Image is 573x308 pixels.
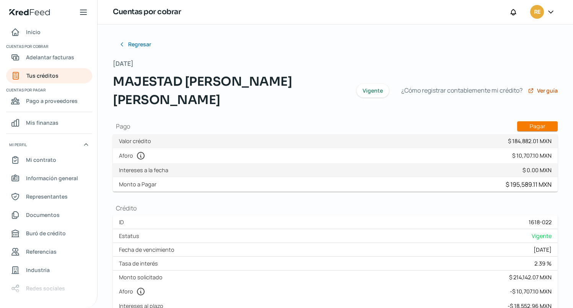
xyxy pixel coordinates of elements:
span: Mi perfil [9,141,27,148]
span: Información general [26,173,78,183]
div: $ 195,589.11 MXN [506,180,552,189]
span: Industria [26,265,50,275]
button: Pagar [517,121,558,131]
div: 2.39 % [534,260,552,267]
span: Vigente [363,88,383,93]
span: Redes sociales [26,284,65,293]
a: Ver guía [528,88,558,94]
span: [DATE] [113,58,133,69]
h1: Pago [113,121,558,131]
span: Cuentas por pagar [6,86,91,93]
a: Pago a proveedores [6,93,92,109]
span: RE [534,8,540,17]
label: Valor crédito [119,137,154,145]
label: ID [119,218,127,226]
span: Regresar [128,42,151,47]
a: Documentos [6,207,92,223]
h1: Crédito [113,204,558,212]
a: Tus créditos [6,68,92,83]
a: Mis finanzas [6,115,92,130]
div: - $ 10,707.10 MXN [510,288,552,295]
span: MAJESTAD [PERSON_NAME] [PERSON_NAME] [113,72,347,109]
div: $ 184,882.01 MXN [508,137,552,145]
a: Referencias [6,244,92,259]
h1: Cuentas por cobrar [113,7,181,18]
label: Aforo [119,287,148,296]
div: $ 214,142.07 MXN [509,274,552,281]
span: Adelantar facturas [26,52,74,62]
span: Buró de crédito [26,228,66,238]
span: Ver guía [537,88,558,93]
a: Inicio [6,24,92,40]
span: Pago a proveedores [26,96,78,106]
label: Estatus [119,232,142,240]
div: $ 0.00 MXN [523,166,552,174]
div: [DATE] [534,246,552,253]
button: Regresar [113,37,157,52]
a: Mi contrato [6,152,92,168]
a: Información general [6,171,92,186]
div: 1618-022 [529,218,552,226]
label: Fecha de vencimiento [119,246,177,253]
a: Buró de crédito [6,226,92,241]
span: Referencias [26,247,57,256]
label: Aforo [119,151,148,160]
span: Tus créditos [26,71,59,80]
label: Intereses a la fecha [119,166,171,174]
a: Adelantar facturas [6,50,92,65]
a: Representantes [6,189,92,204]
div: $ 10,707.10 MXN [512,152,552,159]
span: Mis finanzas [26,118,59,127]
label: Monto a Pagar [119,181,160,188]
a: Industria [6,262,92,278]
span: ¿Cómo registrar contablemente mi crédito? [401,85,523,96]
label: Monto solicitado [119,274,166,281]
span: Documentos [26,210,60,220]
span: Mi contrato [26,155,56,165]
span: Cuentas por cobrar [6,43,91,50]
span: Representantes [26,192,68,201]
a: Redes sociales [6,281,92,296]
span: Inicio [26,27,41,37]
label: Tasa de interés [119,260,161,267]
span: Vigente [532,232,552,240]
